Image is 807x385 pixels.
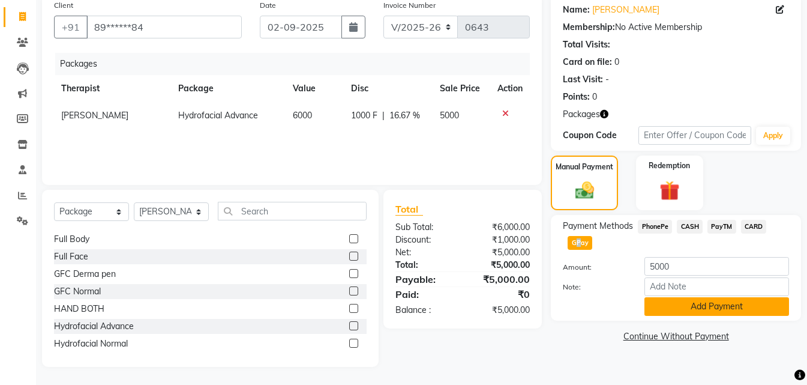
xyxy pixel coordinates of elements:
div: Hydrofacial Advance [54,320,134,333]
span: 5000 [440,110,459,121]
th: Therapist [54,75,171,102]
div: 0 [592,91,597,103]
div: HAND BOTH [54,303,104,315]
label: Manual Payment [556,162,613,172]
div: Paid: [386,287,463,302]
div: Card on file: [563,56,612,68]
span: 16.67 % [389,109,420,122]
div: Hydrofacial Normal [54,338,128,350]
div: ₹5,000.00 [463,304,539,317]
img: _cash.svg [569,180,600,201]
div: ₹5,000.00 [463,272,539,286]
input: Enter Offer / Coupon Code [638,126,751,145]
span: Hydrofacial Advance [178,110,258,121]
div: Coupon Code [563,129,638,142]
div: - [605,73,609,86]
div: ₹0 [463,287,539,302]
input: Search [218,202,367,220]
button: Add Payment [644,297,789,316]
label: Redemption [649,160,690,171]
div: ₹6,000.00 [463,221,539,234]
input: Search by Name/Mobile/Email/Code [86,16,242,38]
div: Total Visits: [563,38,610,51]
div: Total: [386,259,463,271]
button: +91 [54,16,88,38]
div: ₹5,000.00 [463,259,539,271]
div: GFC Derma pen [54,268,116,280]
div: Payable: [386,272,463,286]
a: Continue Without Payment [553,330,799,343]
div: Name: [563,4,590,16]
input: Add Note [644,277,789,296]
span: Packages [563,108,600,121]
div: ₹5,000.00 [463,246,539,259]
div: No Active Membership [563,21,789,34]
label: Amount: [554,262,635,273]
img: _gift.svg [653,178,686,203]
span: 1000 F [351,109,377,122]
span: | [382,109,385,122]
button: Apply [756,127,790,145]
div: Last Visit: [563,73,603,86]
th: Disc [344,75,432,102]
th: Action [490,75,530,102]
span: CARD [741,220,767,234]
span: CASH [677,220,703,234]
label: Note: [554,282,635,293]
div: Packages [55,53,539,75]
div: Discount: [386,234,463,246]
div: Balance : [386,304,463,317]
div: Points: [563,91,590,103]
th: Package [171,75,286,102]
div: Full Body [54,233,89,246]
span: [PERSON_NAME] [61,110,128,121]
span: Total [395,203,423,216]
span: PayTM [707,220,736,234]
div: Membership: [563,21,615,34]
span: GPay [568,236,592,250]
div: 0 [614,56,619,68]
th: Sale Price [433,75,491,102]
span: PhonePe [638,220,672,234]
span: Payment Methods [563,220,633,232]
div: Net: [386,246,463,259]
span: 6000 [293,110,312,121]
div: Full Face [54,250,88,263]
div: GFC Normal [54,285,101,298]
a: [PERSON_NAME] [592,4,659,16]
div: Sub Total: [386,221,463,234]
div: ₹1,000.00 [463,234,539,246]
th: Value [286,75,344,102]
input: Amount [644,257,789,276]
